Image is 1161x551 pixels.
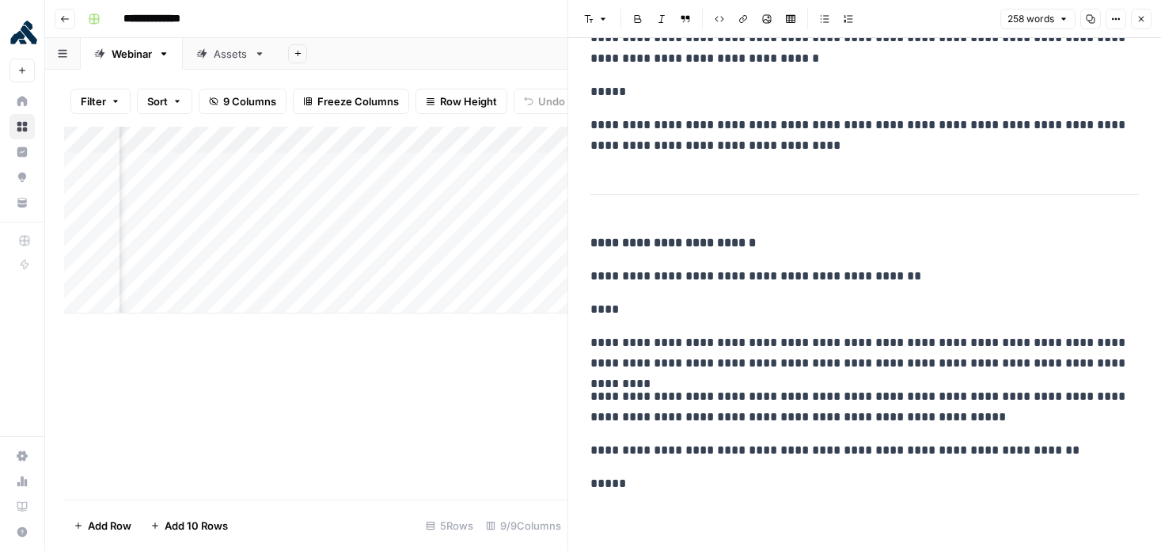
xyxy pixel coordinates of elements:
[9,190,35,215] a: Your Data
[112,46,152,62] div: Webinar
[88,518,131,534] span: Add Row
[9,89,35,114] a: Home
[415,89,507,114] button: Row Height
[1000,9,1076,29] button: 258 words
[81,38,183,70] a: Webinar
[9,469,35,494] a: Usage
[147,93,168,109] span: Sort
[199,89,286,114] button: 9 Columns
[9,443,35,469] a: Settings
[81,93,106,109] span: Filter
[440,93,497,109] span: Row Height
[223,93,276,109] span: 9 Columns
[317,93,399,109] span: Freeze Columns
[293,89,409,114] button: Freeze Columns
[9,519,35,545] button: Help + Support
[64,513,141,538] button: Add Row
[70,89,131,114] button: Filter
[214,46,248,62] div: Assets
[9,114,35,139] a: Browse
[1007,12,1054,26] span: 258 words
[141,513,237,538] button: Add 10 Rows
[538,93,565,109] span: Undo
[9,139,35,165] a: Insights
[514,89,575,114] button: Undo
[9,494,35,519] a: Learning Hub
[165,518,228,534] span: Add 10 Rows
[9,18,38,47] img: Kong Logo
[480,513,567,538] div: 9/9 Columns
[419,513,480,538] div: 5 Rows
[9,165,35,190] a: Opportunities
[183,38,279,70] a: Assets
[137,89,192,114] button: Sort
[9,13,35,52] button: Workspace: Kong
